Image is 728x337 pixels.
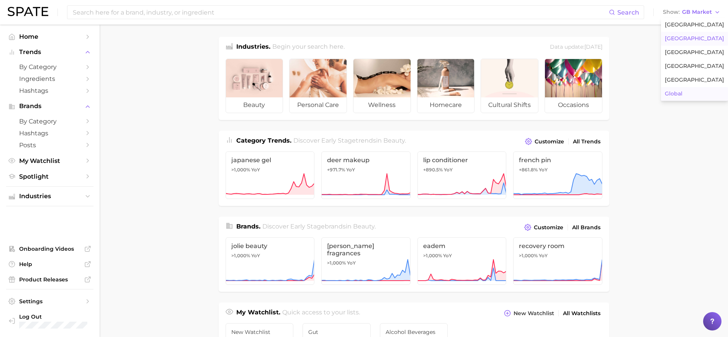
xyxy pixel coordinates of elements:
span: Posts [19,141,80,149]
span: Customize [535,138,564,145]
span: Ingredients [19,75,80,82]
a: [PERSON_NAME] fragrances>1,000% YoY [321,237,411,285]
input: Search here for a brand, industry, or ingredient [72,6,609,19]
span: Show [663,10,680,14]
span: jolie beauty [231,242,309,250]
img: SPATE [8,7,48,16]
span: YoY [346,167,355,173]
span: by Category [19,118,80,125]
div: ShowGB Market [661,18,728,101]
a: All Brands [570,222,602,233]
span: YoY [251,253,260,259]
button: Trends [6,46,93,58]
span: cultural shifts [481,97,538,113]
span: [GEOGRAPHIC_DATA] [665,77,724,83]
button: ShowGB Market [661,7,722,17]
span: [GEOGRAPHIC_DATA] [665,21,724,28]
span: Spotlight [19,173,80,180]
a: Log out. Currently logged in with e-mail roberto.salas@iff.com. [6,311,93,331]
span: Brands . [236,223,260,230]
span: Customize [534,224,563,231]
span: lip conditioner [423,156,501,164]
span: french pin [519,156,597,164]
span: Help [19,261,80,268]
a: Ingredients [6,73,93,85]
a: Help [6,258,93,270]
span: >1,000% [519,253,538,258]
span: personal care [290,97,347,113]
a: by Category [6,115,93,127]
a: Spotlight [6,171,93,182]
span: [PERSON_NAME] fragrances [327,242,405,257]
button: Industries [6,191,93,202]
a: Home [6,31,93,43]
h1: My Watchlist. [236,308,280,319]
a: occasions [545,59,602,113]
span: Log Out [19,313,87,320]
a: recovery room>1,000% YoY [513,237,602,285]
a: homecare [417,59,475,113]
span: [GEOGRAPHIC_DATA] [665,63,724,69]
span: Hashtags [19,130,80,137]
button: New Watchlist [502,308,556,319]
a: japanese gel>1,000% YoY [226,151,315,199]
span: beauty [226,97,283,113]
span: YoY [444,167,453,173]
span: YoY [251,167,260,173]
span: Alcohol Beverages [386,329,442,335]
a: Settings [6,296,93,307]
h2: Quick access to your lists. [282,308,360,319]
span: Brands [19,103,80,110]
a: by Category [6,61,93,73]
span: >1,000% [423,253,442,258]
a: wellness [353,59,411,113]
a: All Trends [571,136,602,147]
span: YoY [539,167,548,173]
span: All Brands [572,224,600,231]
a: Product Releases [6,274,93,285]
span: >1,000% [327,260,346,266]
a: french pin+861.8% YoY [513,151,602,199]
span: My Watchlist [19,157,80,164]
span: All Watchlists [563,310,600,317]
span: deer makeup [327,156,405,164]
span: Trends [19,49,80,56]
span: >1,000% [231,167,250,173]
button: Customize [523,136,566,147]
span: Discover Early Stage trends in . [293,137,406,144]
span: japanese gel [231,156,309,164]
a: My Watchlist [6,155,93,167]
h1: Industries. [236,42,270,53]
h2: Begin your search here. [272,42,345,53]
a: jolie beauty>1,000% YoY [226,237,315,285]
a: All Watchlists [561,308,602,319]
span: +861.8% [519,167,538,173]
span: YoY [443,253,452,259]
a: Onboarding Videos [6,243,93,255]
span: Home [19,33,80,40]
span: Onboarding Videos [19,245,80,252]
span: homecare [417,97,474,113]
span: wellness [353,97,411,113]
span: beauty [353,223,375,230]
span: YoY [539,253,548,259]
span: Settings [19,298,80,305]
span: Industries [19,193,80,200]
span: beauty [383,137,405,144]
span: New Watchlist [514,310,554,317]
a: cultural shifts [481,59,538,113]
span: All Trends [573,138,600,145]
span: Category Trends . [236,137,291,144]
span: eadem [423,242,501,250]
span: GB Market [682,10,712,14]
span: recovery room [519,242,597,250]
span: YoY [347,260,356,266]
div: Data update: [DATE] [550,42,602,53]
span: New Watchlist [231,329,288,335]
span: Gut [308,329,365,335]
a: lip conditioner+890.5% YoY [417,151,507,199]
a: Posts [6,139,93,151]
button: Brands [6,100,93,112]
span: +971.7% [327,167,345,173]
span: Discover Early Stage brands in . [262,223,376,230]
